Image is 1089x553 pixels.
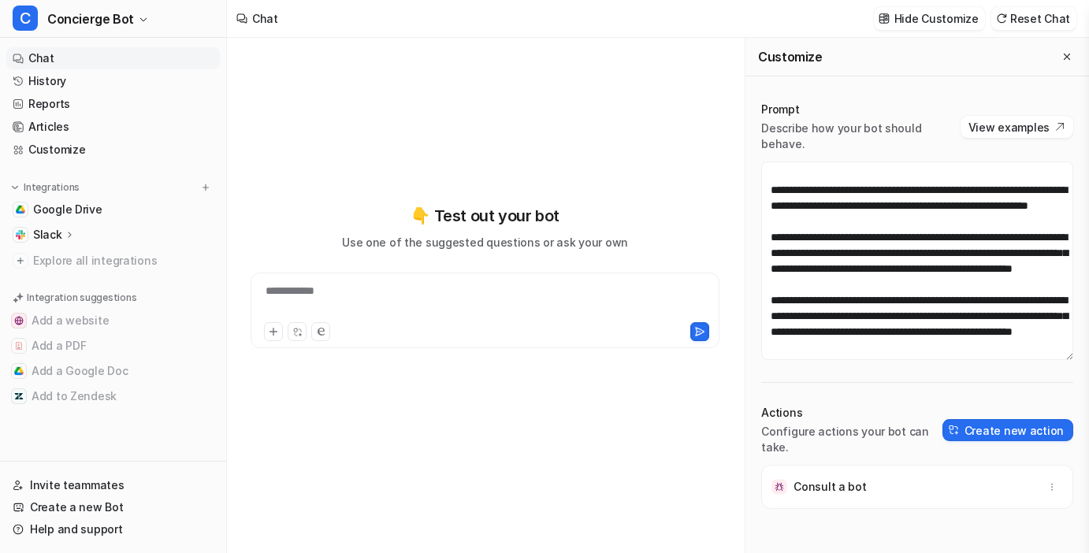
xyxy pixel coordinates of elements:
[33,202,102,217] span: Google Drive
[13,253,28,269] img: explore all integrations
[6,70,220,92] a: History
[961,116,1073,138] button: View examples
[6,47,220,69] a: Chat
[6,496,220,518] a: Create a new Bot
[6,199,220,221] a: Google DriveGoogle Drive
[13,6,38,31] span: C
[411,204,559,228] p: 👇 Test out your bot
[14,366,24,376] img: Add a Google Doc
[342,234,628,251] p: Use one of the suggested questions or ask your own
[879,13,890,24] img: customize
[14,341,24,351] img: Add a PDF
[6,308,220,333] button: Add a websiteAdd a website
[6,93,220,115] a: Reports
[874,7,985,30] button: Hide Customize
[252,10,278,27] div: Chat
[996,13,1007,24] img: reset
[758,49,822,65] h2: Customize
[949,425,960,436] img: create-action-icon.svg
[47,8,134,30] span: Concierge Bot
[200,182,211,193] img: menu_add.svg
[991,7,1076,30] button: Reset Chat
[16,205,25,214] img: Google Drive
[27,291,136,305] p: Integration suggestions
[6,180,84,195] button: Integrations
[1057,47,1076,66] button: Close flyout
[6,384,220,409] button: Add to ZendeskAdd to Zendesk
[6,474,220,496] a: Invite teammates
[761,424,942,455] p: Configure actions your bot can take.
[794,479,866,495] p: Consult a bot
[6,333,220,358] button: Add a PDFAdd a PDF
[6,250,220,272] a: Explore all integrations
[6,139,220,161] a: Customize
[24,181,80,194] p: Integrations
[6,116,220,138] a: Articles
[9,182,20,193] img: expand menu
[6,358,220,384] button: Add a Google DocAdd a Google Doc
[761,405,942,421] p: Actions
[14,316,24,325] img: Add a website
[14,392,24,401] img: Add to Zendesk
[33,227,62,243] p: Slack
[894,10,979,27] p: Hide Customize
[761,102,960,117] p: Prompt
[942,419,1073,441] button: Create new action
[16,230,25,239] img: Slack
[6,518,220,540] a: Help and support
[761,121,960,152] p: Describe how your bot should behave.
[771,479,787,495] img: Consult a bot icon
[33,248,214,273] span: Explore all integrations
